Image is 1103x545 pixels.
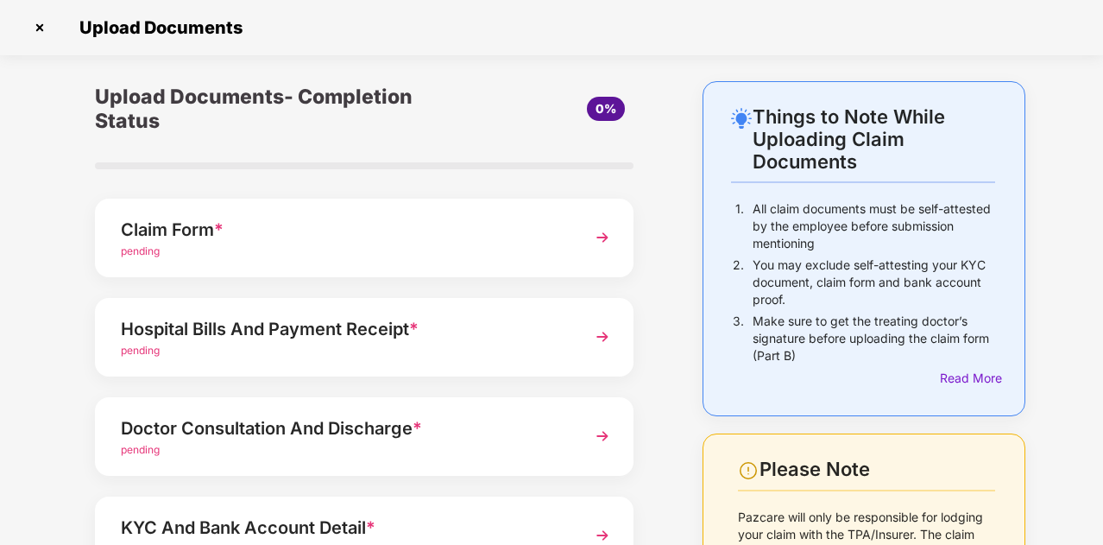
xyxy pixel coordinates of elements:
img: svg+xml;base64,PHN2ZyBpZD0iV2FybmluZ18tXzI0eDI0IiBkYXRhLW5hbWU9Ildhcm5pbmcgLSAyNHgyNCIgeG1sbnM9Im... [738,460,759,481]
img: svg+xml;base64,PHN2ZyBpZD0iTmV4dCIgeG1sbnM9Imh0dHA6Ly93d3cudzMub3JnLzIwMDAvc3ZnIiB3aWR0aD0iMzYiIG... [587,321,618,352]
div: Please Note [759,458,995,481]
div: Things to Note While Uploading Claim Documents [753,105,995,173]
div: Claim Form [121,216,567,244]
div: KYC And Bank Account Detail [121,514,567,542]
p: 1. [735,200,744,252]
span: 0% [596,101,616,116]
p: You may exclude self-attesting your KYC document, claim form and bank account proof. [753,257,995,308]
span: pending [121,344,160,357]
div: Hospital Bills And Payment Receipt [121,315,567,343]
div: Doctor Consultation And Discharge [121,415,567,442]
img: svg+xml;base64,PHN2ZyBpZD0iTmV4dCIgeG1sbnM9Imh0dHA6Ly93d3cudzMub3JnLzIwMDAvc3ZnIiB3aWR0aD0iMzYiIG... [587,421,618,452]
span: Upload Documents [62,17,251,38]
div: Read More [940,369,995,388]
p: 3. [733,313,744,364]
p: Make sure to get the treating doctor’s signature before uploading the claim form (Part B) [753,313,995,364]
img: svg+xml;base64,PHN2ZyB4bWxucz0iaHR0cDovL3d3dy53My5vcmcvMjAwMC9zdmciIHdpZHRoPSIyNC4wOTMiIGhlaWdodD... [731,108,752,129]
p: All claim documents must be self-attested by the employee before submission mentioning [753,200,995,252]
span: pending [121,244,160,257]
img: svg+xml;base64,PHN2ZyBpZD0iTmV4dCIgeG1sbnM9Imh0dHA6Ly93d3cudzMub3JnLzIwMDAvc3ZnIiB3aWR0aD0iMzYiIG... [587,222,618,253]
p: 2. [733,257,744,308]
img: svg+xml;base64,PHN2ZyBpZD0iQ3Jvc3MtMzJ4MzIiIHhtbG5zPSJodHRwOi8vd3d3LnczLm9yZy8yMDAwL3N2ZyIgd2lkdG... [26,14,54,41]
div: Upload Documents- Completion Status [95,81,454,136]
span: pending [121,443,160,456]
